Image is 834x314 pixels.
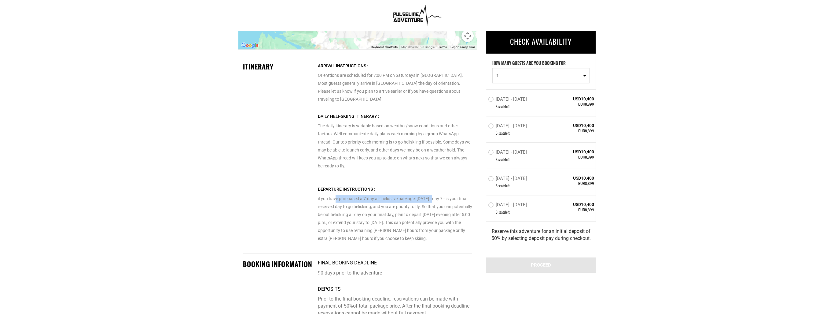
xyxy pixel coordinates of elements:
[504,157,505,162] span: s
[496,209,498,215] span: 8
[318,270,472,277] p: 90 days prior to the adventure
[550,155,594,160] span: EUR8,899
[240,41,260,49] a: Open this area in Google Maps (opens a new window)
[550,96,594,102] span: USD10,400
[401,45,435,49] span: Map data ©2025 Google
[550,122,594,129] span: USD10,400
[318,112,472,120] div: Daily Heli-Skiing Itinerary :
[486,222,596,248] div: Reserve this adventure for an initial deposit of 50% by selecting deposit pay during checkout.
[496,73,582,79] span: 1
[450,45,475,49] a: Report a map error
[461,30,474,42] button: Map camera controls
[488,176,528,183] label: [DATE] - [DATE]
[492,68,590,84] button: 1
[318,185,472,242] p: iI you have purchased a 7-day all-inclusiive package, [DATE] - day 7 - is your final reserved day...
[438,45,447,49] a: Terms (opens in new tab)
[550,207,594,213] span: EUR8,899
[488,149,528,157] label: [DATE] - [DATE]
[550,201,594,207] span: USD10,400
[243,62,313,71] div: Itinerary
[496,183,498,188] span: 8
[496,104,498,109] span: 8
[504,104,505,109] span: s
[318,286,340,292] strong: Deposits
[318,260,377,266] strong: Final booking deadline
[498,104,510,109] span: seat left
[550,129,594,134] span: EUR8,899
[504,130,505,136] span: s
[504,183,505,188] span: s
[344,303,353,309] rk: 50%
[550,181,594,186] span: EUR8,899
[371,45,398,49] button: Keyboard shortcuts
[550,175,594,181] span: USD10,400
[498,183,510,188] span: seat left
[498,157,510,162] span: seat left
[496,130,498,136] span: 5
[243,260,313,269] div: BOOKING INFORMATION
[550,149,594,155] span: USD10,400
[504,209,505,215] span: s
[240,41,260,49] img: Google
[498,209,510,215] span: seat left
[318,112,472,170] p: The daily itinerary is variable based on weather/snow conditions and other factors. We'll communi...
[510,36,572,47] span: CHECK AVAILABILITY
[488,123,528,130] label: [DATE] - [DATE]
[488,202,528,209] label: [DATE] - [DATE]
[318,62,472,70] div: Arrival Instructions :
[496,157,498,162] span: 8
[550,102,594,107] span: EUR8,899
[318,62,472,103] p: Orienttions are scheduled for 7:00 PM on Saturdays in [GEOGRAPHIC_DATA]. Most guests generally ar...
[498,130,510,136] span: seat left
[318,185,472,193] div: Departure Instructions :
[391,3,443,28] img: 1638909355.png
[492,60,566,68] label: HOW MANY GUESTS ARE YOU BOOKING FOR
[488,97,528,104] label: [DATE] - [DATE]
